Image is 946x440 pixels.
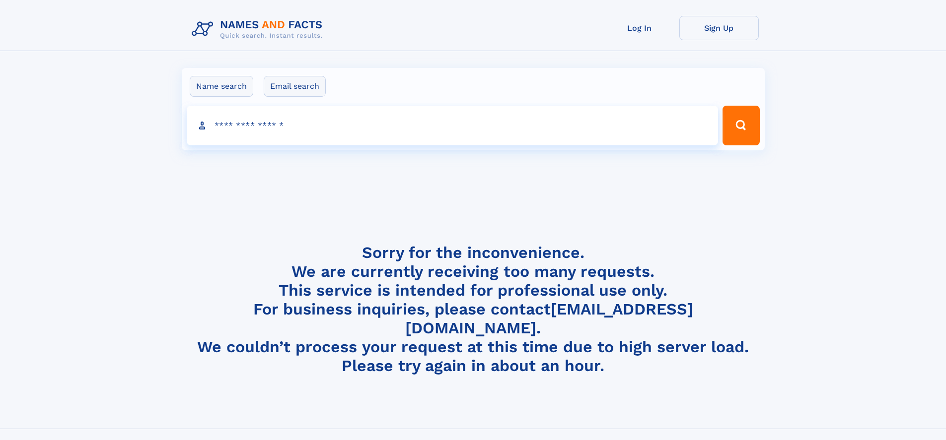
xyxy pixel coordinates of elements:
[187,106,719,145] input: search input
[190,76,253,97] label: Name search
[188,16,331,43] img: Logo Names and Facts
[600,16,679,40] a: Log In
[188,243,759,376] h4: Sorry for the inconvenience. We are currently receiving too many requests. This service is intend...
[723,106,759,145] button: Search Button
[405,300,693,337] a: [EMAIL_ADDRESS][DOMAIN_NAME]
[264,76,326,97] label: Email search
[679,16,759,40] a: Sign Up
